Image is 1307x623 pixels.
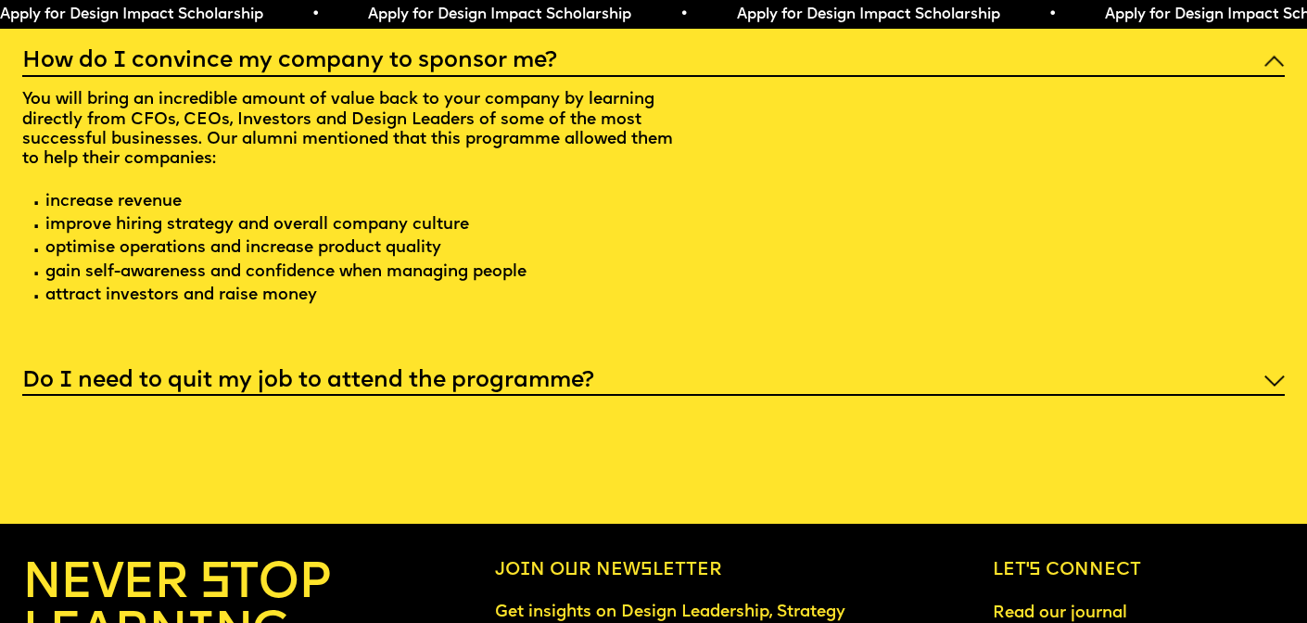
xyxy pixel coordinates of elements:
span: • [1048,7,1057,22]
span: · [32,265,41,285]
h6: Let’s connect [993,560,1284,581]
span: • [679,7,688,22]
span: · [32,218,41,237]
span: · [32,288,41,308]
span: • [311,7,320,22]
span: · [32,195,41,214]
p: You will bring an incredible amount of value back to your company by learning directly from CFOs,... [22,77,676,323]
h5: How do I convince my company to sponsor me? [22,52,557,70]
h5: Do I need to quit my job to attend the programme? [22,372,594,390]
h6: Join our newsletter [495,560,857,581]
span: · [32,242,41,261]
